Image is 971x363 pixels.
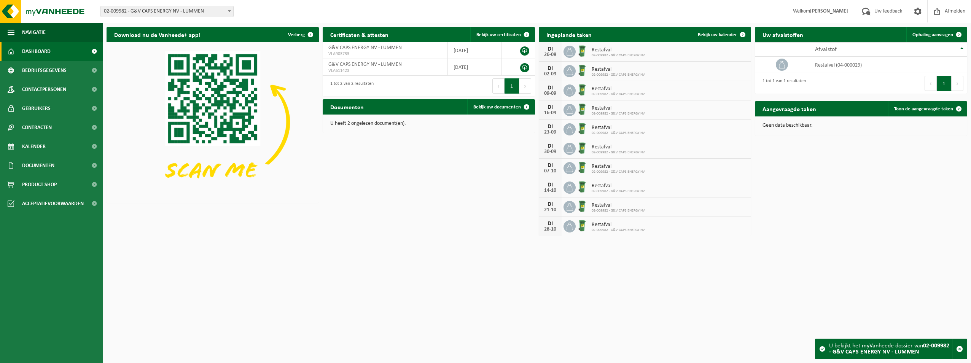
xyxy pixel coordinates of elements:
[22,194,84,213] span: Acceptatievoorwaarden
[22,137,46,156] span: Kalender
[543,169,558,174] div: 07-10
[543,149,558,154] div: 30-09
[592,209,645,213] span: 02-009982 - G&V CAPS ENERGY NV
[107,42,319,202] img: Download de VHEPlus App
[470,27,534,42] a: Bekijk uw certificaten
[543,110,558,116] div: 16-09
[815,46,837,53] span: Afvalstof
[328,45,402,51] span: G&V CAPS ENERGY NV - LUMMEN
[592,73,645,77] span: 02-009982 - G&V CAPS ENERGY NV
[592,170,645,174] span: 02-009982 - G&V CAPS ENERGY NV
[576,122,589,135] img: WB-0240-HPE-GN-01
[323,99,371,114] h2: Documenten
[101,6,233,17] span: 02-009982 - G&V CAPS ENERGY NV - LUMMEN
[888,101,966,116] a: Toon de aangevraagde taken
[759,75,806,92] div: 1 tot 1 van 1 resultaten
[543,221,558,227] div: DI
[100,6,234,17] span: 02-009982 - G&V CAPS ENERGY NV - LUMMEN
[543,162,558,169] div: DI
[543,188,558,193] div: 14-10
[952,76,963,91] button: Next
[755,101,824,116] h2: Aangevraagde taken
[592,47,645,53] span: Restafval
[592,86,645,92] span: Restafval
[448,59,502,76] td: [DATE]
[107,27,208,42] h2: Download nu de Vanheede+ app!
[543,85,558,91] div: DI
[576,180,589,193] img: WB-0240-HPE-GN-01
[543,227,558,232] div: 28-10
[592,53,645,58] span: 02-009982 - G&V CAPS ENERGY NV
[592,222,645,228] span: Restafval
[592,125,645,131] span: Restafval
[326,78,374,94] div: 1 tot 2 van 2 resultaten
[809,57,967,73] td: restafval (04-000029)
[473,105,521,110] span: Bekijk uw documenten
[328,68,442,74] span: VLA611423
[894,107,953,111] span: Toon de aangevraagde taken
[906,27,966,42] a: Ophaling aanvragen
[22,156,54,175] span: Documenten
[323,27,396,42] h2: Certificaten & attesten
[912,32,953,37] span: Ophaling aanvragen
[543,130,558,135] div: 23-09
[592,228,645,232] span: 02-009982 - G&V CAPS ENERGY NV
[576,64,589,77] img: WB-0240-HPE-GN-01
[576,45,589,57] img: WB-0240-HPE-GN-01
[22,80,66,99] span: Contactpersonen
[937,76,952,91] button: 1
[22,118,52,137] span: Contracten
[576,103,589,116] img: WB-0240-HPE-GN-01
[576,200,589,213] img: WB-0240-HPE-GN-01
[829,339,952,359] div: U bekijkt het myVanheede dossier van
[592,202,645,209] span: Restafval
[592,105,645,111] span: Restafval
[543,52,558,57] div: 26-08
[543,65,558,72] div: DI
[543,91,558,96] div: 09-09
[543,72,558,77] div: 02-09
[698,32,737,37] span: Bekijk uw kalender
[543,46,558,52] div: DI
[592,131,645,135] span: 02-009982 - G&V CAPS ENERGY NV
[22,42,51,61] span: Dashboard
[448,42,502,59] td: [DATE]
[505,78,519,94] button: 1
[576,142,589,154] img: WB-0240-HPE-GN-01
[592,67,645,73] span: Restafval
[592,150,645,155] span: 02-009982 - G&V CAPS ENERGY NV
[925,76,937,91] button: Previous
[543,207,558,213] div: 21-10
[592,164,645,170] span: Restafval
[543,104,558,110] div: DI
[492,78,505,94] button: Previous
[543,182,558,188] div: DI
[762,123,960,128] p: Geen data beschikbaar.
[576,161,589,174] img: WB-0240-HPE-GN-01
[829,343,949,355] strong: 02-009982 - G&V CAPS ENERGY NV - LUMMEN
[22,175,57,194] span: Product Shop
[467,99,534,115] a: Bekijk uw documenten
[476,32,521,37] span: Bekijk uw certificaten
[22,61,67,80] span: Bedrijfsgegevens
[576,219,589,232] img: WB-0240-HPE-GN-01
[755,27,811,42] h2: Uw afvalstoffen
[539,27,599,42] h2: Ingeplande taken
[592,189,645,194] span: 02-009982 - G&V CAPS ENERGY NV
[543,201,558,207] div: DI
[330,121,527,126] p: U heeft 2 ongelezen document(en).
[22,99,51,118] span: Gebruikers
[328,62,402,67] span: G&V CAPS ENERGY NV - LUMMEN
[576,83,589,96] img: WB-0240-HPE-GN-01
[810,8,848,14] strong: [PERSON_NAME]
[592,183,645,189] span: Restafval
[519,78,531,94] button: Next
[328,51,442,57] span: VLA903733
[592,92,645,97] span: 02-009982 - G&V CAPS ENERGY NV
[543,124,558,130] div: DI
[692,27,750,42] a: Bekijk uw kalender
[282,27,318,42] button: Verberg
[543,143,558,149] div: DI
[592,111,645,116] span: 02-009982 - G&V CAPS ENERGY NV
[22,23,46,42] span: Navigatie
